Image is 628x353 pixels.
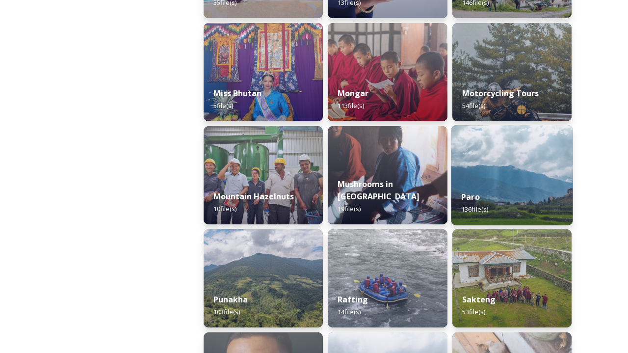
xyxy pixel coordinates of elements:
strong: Rafting [338,294,368,305]
span: 113 file(s) [338,101,364,110]
span: 103 file(s) [213,307,240,316]
img: Mongar%2520and%2520Dametshi%2520110723%2520by%2520Amp%2520Sripimanwat-9.jpg [328,23,447,121]
strong: Mongar [338,88,368,99]
span: 19 file(s) [338,204,361,213]
img: f73f969a-3aba-4d6d-a863-38e7472ec6b1.JPG [328,229,447,327]
span: 136 file(s) [461,205,488,214]
img: _SCH7798.jpg [328,126,447,224]
span: 14 file(s) [338,307,361,316]
span: 10 file(s) [213,204,236,213]
span: 53 file(s) [462,307,485,316]
strong: Mushrooms in [GEOGRAPHIC_DATA] [338,179,419,202]
span: 5 file(s) [213,101,233,110]
span: 54 file(s) [462,101,485,110]
img: WattBryan-20170720-0740-P50.jpg [204,126,323,224]
img: Paro%2520050723%2520by%2520Amp%2520Sripimanwat-20.jpg [451,125,573,225]
strong: Punakha [213,294,248,305]
img: Sakteng%2520070723%2520by%2520Nantawat-5.jpg [452,229,572,327]
img: Miss%2520Bhutan%2520Tashi%2520Choden%25205.jpg [204,23,323,121]
img: 2022-10-01%252012.59.42.jpg [204,229,323,327]
strong: Paro [461,191,480,202]
strong: Sakteng [462,294,496,305]
strong: Motorcycling Tours [462,88,539,99]
strong: Miss Bhutan [213,88,262,99]
img: By%2520Leewang%2520Tobgay%252C%2520President%252C%2520The%2520Badgers%2520Motorcycle%2520Club%252... [452,23,572,121]
strong: Mountain Hazelnuts [213,191,294,202]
